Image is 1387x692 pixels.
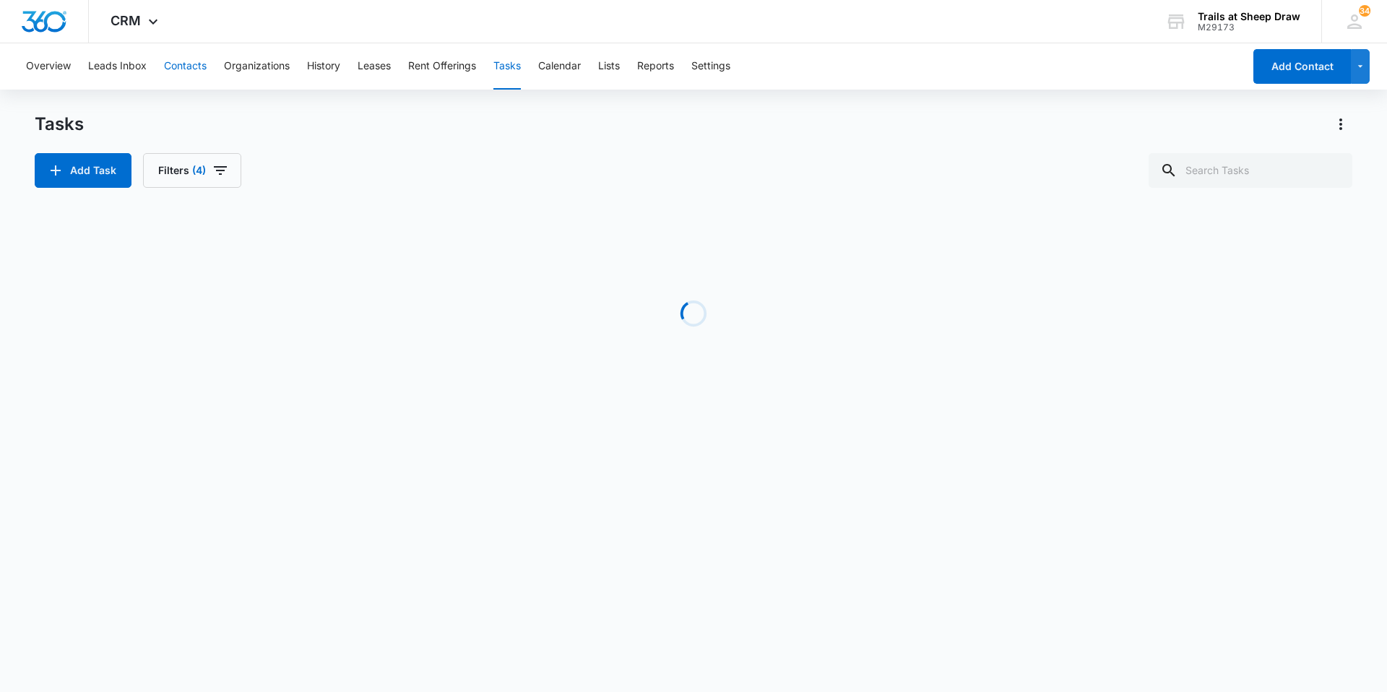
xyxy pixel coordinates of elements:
[88,43,147,90] button: Leads Inbox
[1359,5,1370,17] span: 34
[538,43,581,90] button: Calendar
[1198,11,1300,22] div: account name
[111,13,141,28] span: CRM
[192,165,206,176] span: (4)
[1253,49,1351,84] button: Add Contact
[1149,153,1352,188] input: Search Tasks
[35,113,84,135] h1: Tasks
[143,153,241,188] button: Filters(4)
[1198,22,1300,33] div: account id
[408,43,476,90] button: Rent Offerings
[164,43,207,90] button: Contacts
[35,153,131,188] button: Add Task
[224,43,290,90] button: Organizations
[598,43,620,90] button: Lists
[1359,5,1370,17] div: notifications count
[637,43,674,90] button: Reports
[26,43,71,90] button: Overview
[307,43,340,90] button: History
[1329,113,1352,136] button: Actions
[493,43,521,90] button: Tasks
[691,43,730,90] button: Settings
[358,43,391,90] button: Leases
